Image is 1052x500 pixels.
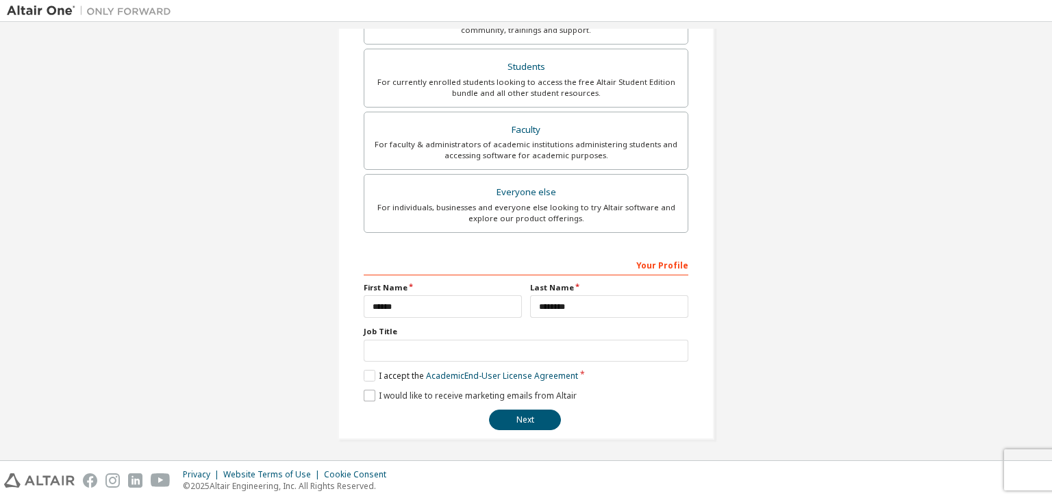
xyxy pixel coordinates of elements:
div: Website Terms of Use [223,469,324,480]
div: Students [373,58,679,77]
div: Privacy [183,469,223,480]
label: I accept the [364,370,578,382]
img: altair_logo.svg [4,473,75,488]
div: Faculty [373,121,679,140]
div: Cookie Consent [324,469,394,480]
img: youtube.svg [151,473,171,488]
label: I would like to receive marketing emails from Altair [364,390,577,401]
div: For faculty & administrators of academic institutions administering students and accessing softwa... [373,139,679,161]
img: Altair One [7,4,178,18]
img: facebook.svg [83,473,97,488]
div: For currently enrolled students looking to access the free Altair Student Edition bundle and all ... [373,77,679,99]
div: Everyone else [373,183,679,202]
label: Last Name [530,282,688,293]
a: Academic End-User License Agreement [426,370,578,382]
div: Your Profile [364,253,688,275]
p: © 2025 Altair Engineering, Inc. All Rights Reserved. [183,480,394,492]
img: linkedin.svg [128,473,142,488]
label: First Name [364,282,522,293]
button: Next [489,410,561,430]
img: instagram.svg [105,473,120,488]
label: Job Title [364,326,688,337]
div: For individuals, businesses and everyone else looking to try Altair software and explore our prod... [373,202,679,224]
